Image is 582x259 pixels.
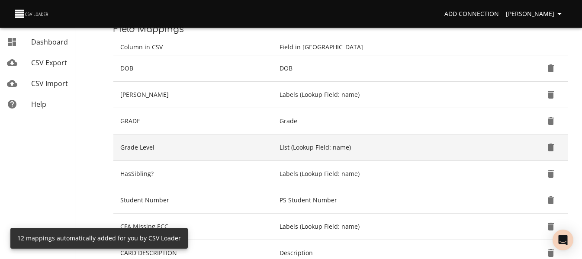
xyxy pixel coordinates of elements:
button: Delete [540,111,561,131]
th: Field in [GEOGRAPHIC_DATA] [273,39,523,55]
span: Dashboard [31,37,68,47]
td: CFA Missing ECC [113,214,273,240]
img: CSV Loader [14,8,50,20]
td: Student Number [113,187,273,214]
td: Labels (Lookup Field: name) [273,214,523,240]
span: Field Mappings [113,24,184,34]
td: GRADE [113,108,273,134]
td: Labels (Lookup Field: name) [273,82,523,108]
span: CSV Import [31,79,68,88]
button: Delete [540,137,561,158]
button: Delete [540,58,561,79]
td: [PERSON_NAME] [113,82,273,108]
button: Delete [540,216,561,237]
div: Open Intercom Messenger [553,230,573,250]
td: PS Student Number [273,187,523,214]
span: Add Connection [444,9,499,19]
th: Column in CSV [113,39,273,55]
td: List (Lookup Field: name) [273,134,523,161]
button: Delete [540,84,561,105]
button: [PERSON_NAME] [502,6,568,22]
td: DOB [273,55,523,82]
td: Grade Level [113,134,273,161]
td: Labels (Lookup Field: name) [273,161,523,187]
button: Delete [540,163,561,184]
span: [PERSON_NAME] [506,9,565,19]
div: 12 mappings automatically added for you by CSV Loader [17,230,181,246]
button: Delete [540,190,561,211]
td: HasSibling? [113,161,273,187]
td: DOB [113,55,273,82]
a: Add Connection [441,6,502,22]
span: CSV Export [31,58,67,67]
span: Help [31,99,46,109]
td: Grade [273,108,523,134]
